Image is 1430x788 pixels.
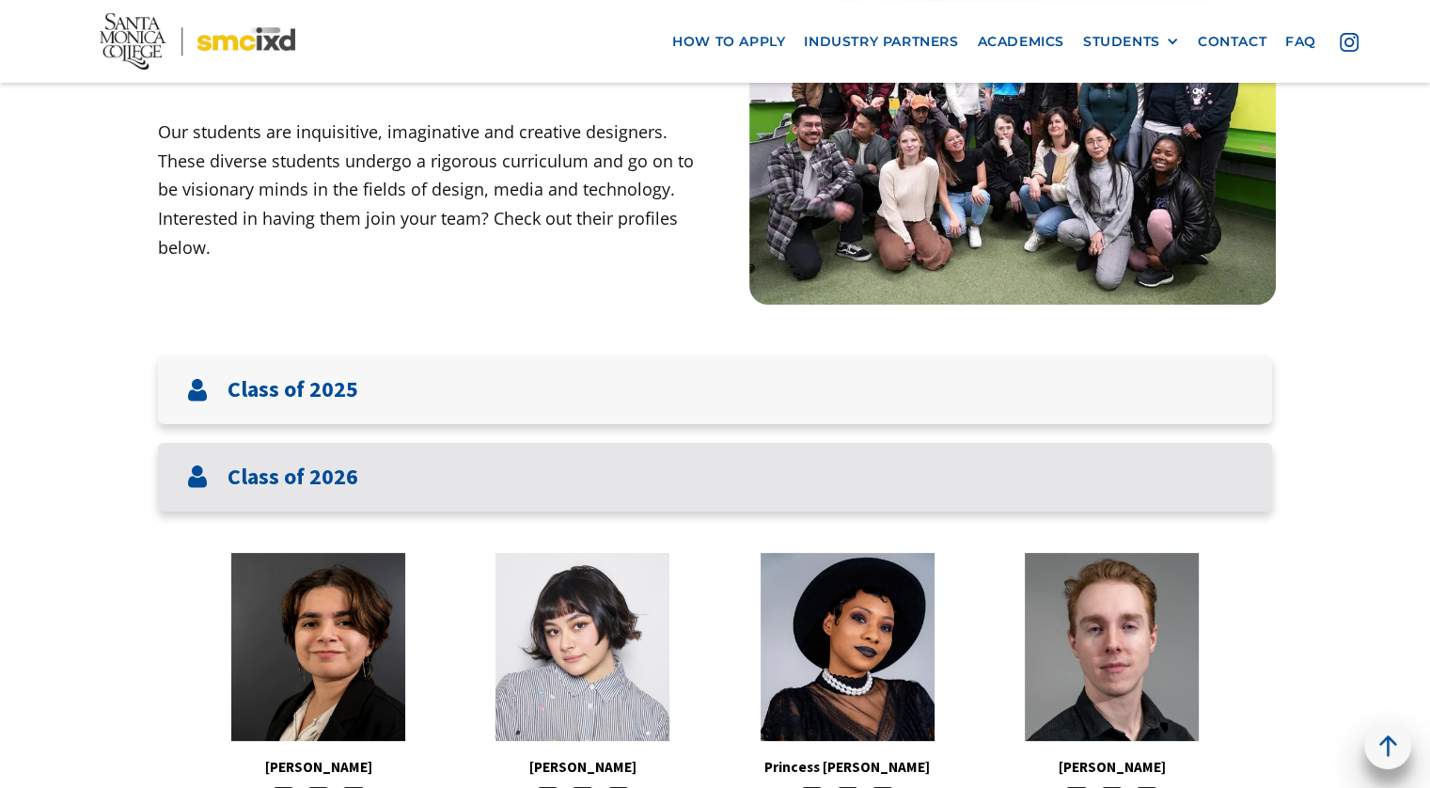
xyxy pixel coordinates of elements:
[1083,33,1160,49] div: STUDENTS
[158,118,715,261] p: Our students are inquisitive, imaginative and creative designers. These diverse students undergo ...
[715,755,980,780] h5: Princess [PERSON_NAME]
[186,755,450,780] h5: [PERSON_NAME]
[968,24,1074,58] a: Academics
[794,24,967,58] a: industry partners
[450,755,715,780] h5: [PERSON_NAME]
[228,376,358,403] h3: Class of 2025
[186,465,209,488] img: User icon
[1364,722,1411,769] a: back to top
[1188,24,1276,58] a: contact
[228,464,358,491] h3: Class of 2026
[980,755,1244,780] h5: [PERSON_NAME]
[100,12,295,70] img: Santa Monica College - SMC IxD logo
[1083,33,1179,49] div: STUDENTS
[186,379,209,402] img: User icon
[1340,32,1359,51] img: icon - instagram
[1276,24,1326,58] a: faq
[663,24,794,58] a: how to apply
